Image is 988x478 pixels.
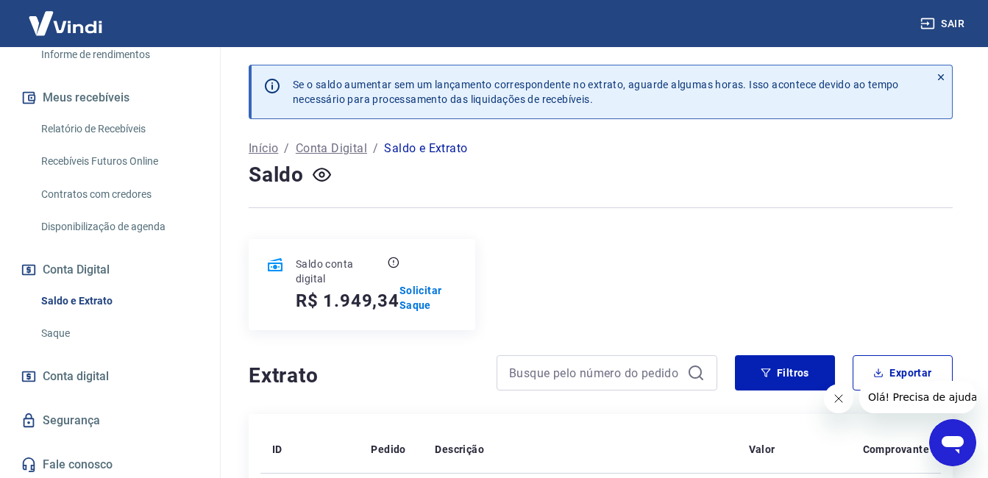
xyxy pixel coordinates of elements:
[509,362,681,384] input: Busque pelo número do pedido
[35,318,202,349] a: Saque
[863,442,929,457] p: Comprovante
[35,179,202,210] a: Contratos com credores
[18,82,202,114] button: Meus recebíveis
[18,254,202,286] button: Conta Digital
[859,381,976,413] iframe: Mensagem da empresa
[293,77,899,107] p: Se o saldo aumentar sem um lançamento correspondente no extrato, aguarde algumas horas. Isso acon...
[435,442,484,457] p: Descrição
[35,114,202,144] a: Relatório de Recebíveis
[917,10,970,38] button: Sair
[373,140,378,157] p: /
[824,384,853,413] iframe: Fechar mensagem
[35,212,202,242] a: Disponibilização de agenda
[371,442,405,457] p: Pedido
[384,140,467,157] p: Saldo e Extrato
[35,40,202,70] a: Informe de rendimentos
[9,10,124,22] span: Olá! Precisa de ajuda?
[18,360,202,393] a: Conta digital
[35,146,202,176] a: Recebíveis Futuros Online
[18,404,202,437] a: Segurança
[399,283,458,313] a: Solicitar Saque
[284,140,289,157] p: /
[749,442,775,457] p: Valor
[853,355,953,390] button: Exportar
[296,140,367,157] a: Conta Digital
[35,286,202,316] a: Saldo e Extrato
[735,355,835,390] button: Filtros
[249,160,304,190] h4: Saldo
[296,257,385,286] p: Saldo conta digital
[296,289,399,313] h5: R$ 1.949,34
[272,442,282,457] p: ID
[249,140,278,157] a: Início
[249,361,479,390] h4: Extrato
[929,419,976,466] iframe: Botão para abrir a janela de mensagens
[18,1,113,46] img: Vindi
[43,366,109,387] span: Conta digital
